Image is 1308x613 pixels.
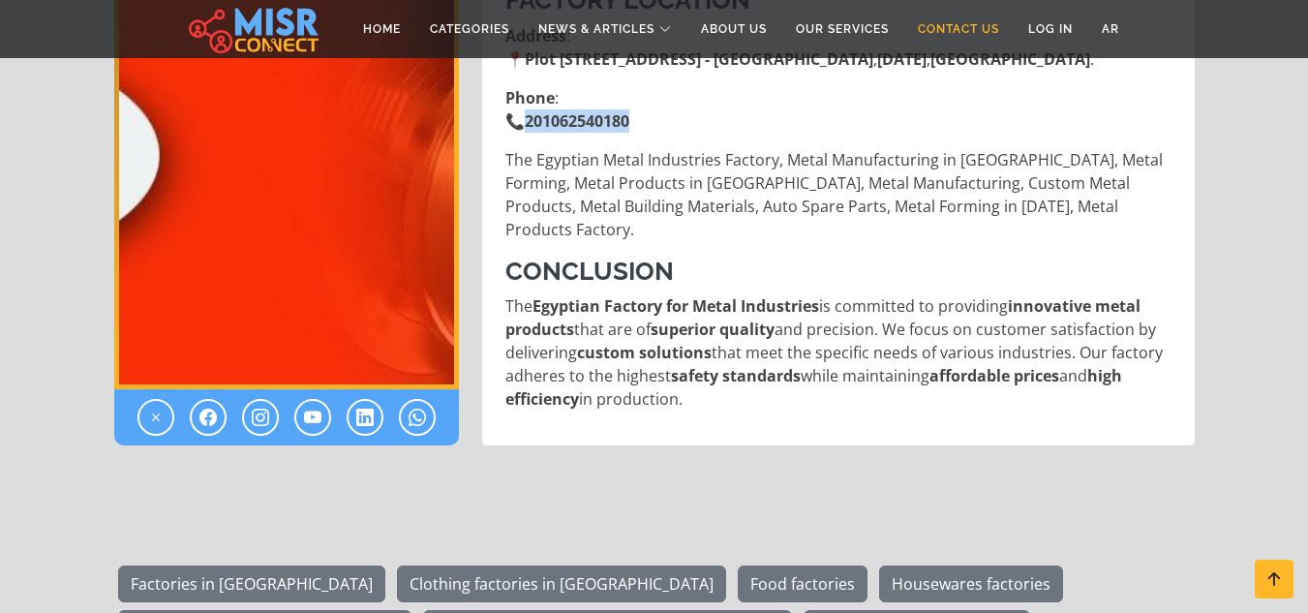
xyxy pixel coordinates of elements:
[651,319,775,340] strong: superior quality
[525,110,629,132] strong: 201062540180
[929,365,1059,386] strong: affordable prices
[686,11,781,47] a: About Us
[1014,11,1087,47] a: Log in
[532,295,819,317] strong: Egyptian Factory for Metal Industries
[505,86,1175,133] p: : 📞
[877,48,927,70] strong: [DATE]
[505,365,1122,410] strong: high efficiency
[505,257,674,286] strong: Conclusion
[671,365,801,386] strong: safety standards
[781,11,903,47] a: Our Services
[118,566,385,602] a: Factories in [GEOGRAPHIC_DATA]
[577,342,712,363] strong: custom solutions
[505,294,1175,411] p: The is committed to providing that are of and precision. We focus on customer satisfaction by del...
[397,566,726,602] a: Clothing factories in [GEOGRAPHIC_DATA]
[505,87,555,108] strong: Phone
[1087,11,1134,47] a: AR
[189,5,319,53] img: main.misr_connect
[525,48,873,70] strong: Plot [STREET_ADDRESS] - [GEOGRAPHIC_DATA]
[879,566,1063,602] a: Housewares factories
[538,20,654,38] span: News & Articles
[415,11,524,47] a: Categories
[930,48,1090,70] strong: [GEOGRAPHIC_DATA]
[349,11,415,47] a: Home
[738,566,867,602] a: Food factories
[505,148,1175,241] p: The Egyptian Metal Industries Factory, Metal Manufacturing in [GEOGRAPHIC_DATA], Metal Forming, M...
[903,11,1014,47] a: Contact Us
[505,295,1141,340] strong: innovative metal products
[524,11,686,47] a: News & Articles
